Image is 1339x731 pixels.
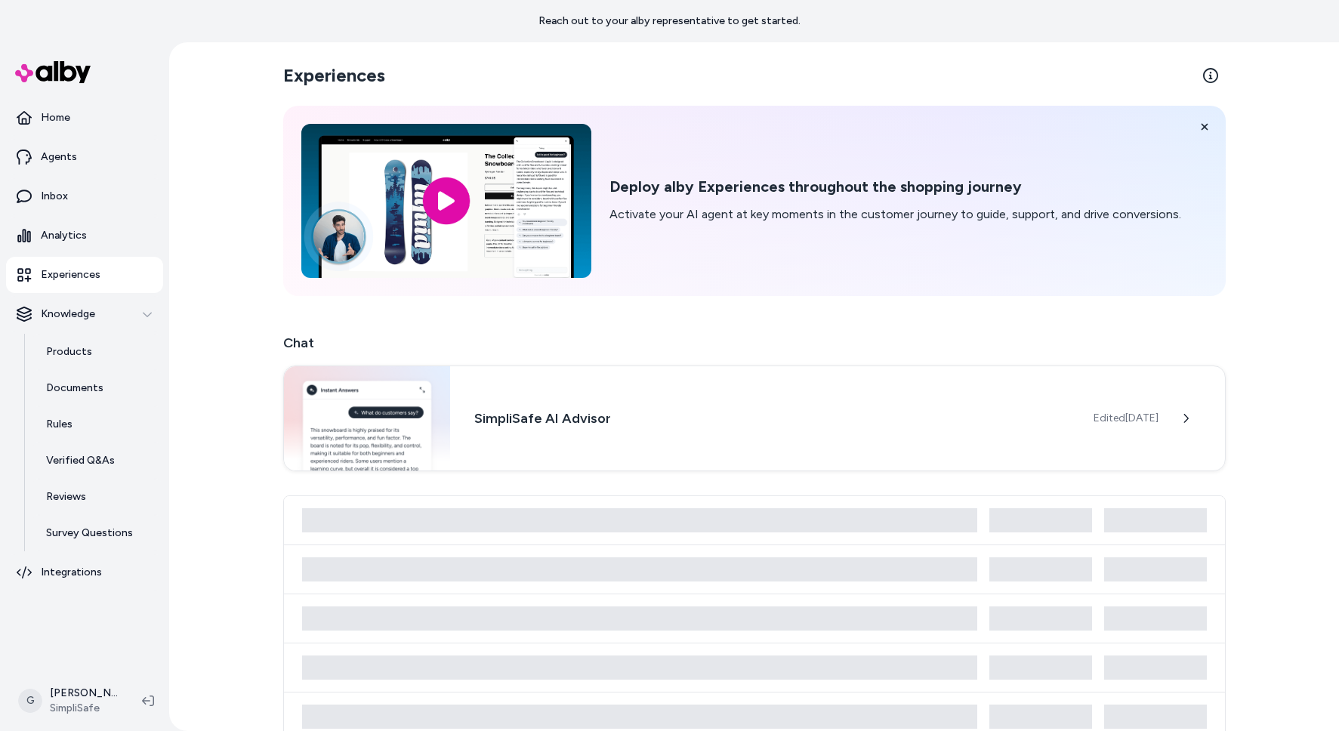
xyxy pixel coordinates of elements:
[6,296,163,332] button: Knowledge
[538,14,801,29] p: Reach out to your alby representative to get started.
[18,689,42,713] span: G
[46,526,133,541] p: Survey Questions
[6,257,163,293] a: Experiences
[474,408,1069,429] h3: SimpliSafe AI Advisor
[284,366,451,470] img: Chat widget
[31,370,163,406] a: Documents
[31,406,163,443] a: Rules
[46,417,73,432] p: Rules
[50,686,118,701] p: [PERSON_NAME]
[283,332,1226,353] h2: Chat
[41,267,100,282] p: Experiences
[6,139,163,175] a: Agents
[46,381,103,396] p: Documents
[41,110,70,125] p: Home
[46,344,92,359] p: Products
[31,334,163,370] a: Products
[6,178,163,214] a: Inbox
[41,565,102,580] p: Integrations
[41,150,77,165] p: Agents
[46,489,86,504] p: Reviews
[283,365,1226,471] a: Chat widgetSimpliSafe AI AdvisorEdited[DATE]
[609,205,1181,224] p: Activate your AI agent at key moments in the customer journey to guide, support, and drive conver...
[6,554,163,591] a: Integrations
[283,63,385,88] h2: Experiences
[1094,411,1159,426] span: Edited [DATE]
[31,515,163,551] a: Survey Questions
[609,177,1181,196] h2: Deploy alby Experiences throughout the shopping journey
[46,453,115,468] p: Verified Q&As
[31,479,163,515] a: Reviews
[6,217,163,254] a: Analytics
[6,100,163,136] a: Home
[41,307,95,322] p: Knowledge
[50,701,118,716] span: SimpliSafe
[9,677,130,725] button: G[PERSON_NAME]SimpliSafe
[31,443,163,479] a: Verified Q&As
[15,61,91,83] img: alby Logo
[41,189,68,204] p: Inbox
[41,228,87,243] p: Analytics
